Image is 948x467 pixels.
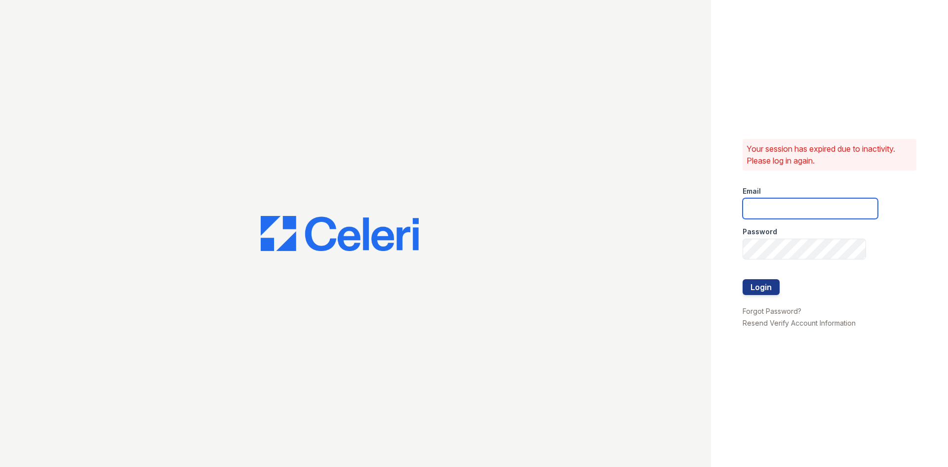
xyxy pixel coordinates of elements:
[743,186,761,196] label: Email
[743,319,856,327] a: Resend Verify Account Information
[261,216,419,252] img: CE_Logo_Blue-a8612792a0a2168367f1c8372b55b34899dd931a85d93a1a3d3e32e68fde9ad4.png
[747,143,912,167] p: Your session has expired due to inactivity. Please log in again.
[743,279,780,295] button: Login
[743,307,801,315] a: Forgot Password?
[743,227,777,237] label: Password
